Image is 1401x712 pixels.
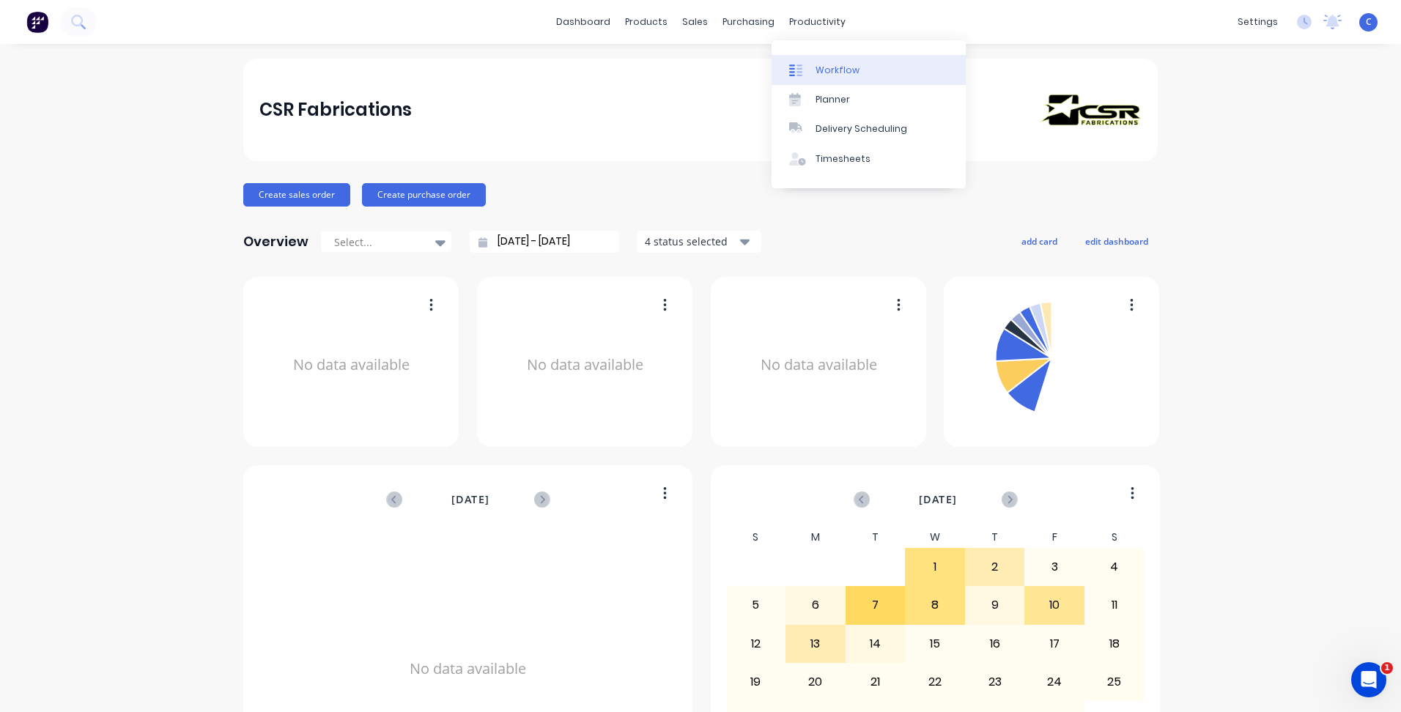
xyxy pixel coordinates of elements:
[451,492,489,508] span: [DATE]
[243,227,308,256] div: Overview
[1076,231,1158,251] button: edit dashboard
[785,527,846,548] div: M
[966,626,1024,662] div: 16
[966,664,1024,700] div: 23
[549,11,618,33] a: dashboard
[1085,587,1144,623] div: 11
[727,296,911,434] div: No data available
[493,296,677,434] div: No data available
[1025,587,1084,623] div: 10
[243,183,350,207] button: Create sales order
[816,93,850,106] div: Planner
[1381,662,1393,674] span: 1
[1085,626,1144,662] div: 18
[846,664,905,700] div: 21
[715,11,782,33] div: purchasing
[816,152,870,166] div: Timesheets
[726,527,786,548] div: S
[618,11,675,33] div: products
[786,587,845,623] div: 6
[906,587,964,623] div: 8
[1025,626,1084,662] div: 17
[846,587,905,623] div: 7
[637,231,761,253] button: 4 status selected
[965,527,1025,548] div: T
[772,55,966,84] a: Workflow
[675,11,715,33] div: sales
[259,95,412,125] div: CSR Fabrications
[1039,94,1142,125] img: CSR Fabrications
[259,296,443,434] div: No data available
[362,183,486,207] button: Create purchase order
[846,527,906,548] div: T
[966,587,1024,623] div: 9
[772,144,966,174] a: Timesheets
[645,234,737,249] div: 4 status selected
[1024,527,1084,548] div: F
[816,64,860,77] div: Workflow
[782,11,853,33] div: productivity
[905,527,965,548] div: W
[966,549,1024,585] div: 2
[1025,549,1084,585] div: 3
[816,122,907,136] div: Delivery Scheduling
[919,492,957,508] span: [DATE]
[1084,527,1145,548] div: S
[772,85,966,114] a: Planner
[906,626,964,662] div: 15
[1230,11,1285,33] div: settings
[786,626,845,662] div: 13
[846,626,905,662] div: 14
[906,549,964,585] div: 1
[1025,664,1084,700] div: 24
[1085,549,1144,585] div: 4
[1351,662,1386,697] iframe: Intercom live chat
[26,11,48,33] img: Factory
[727,587,785,623] div: 5
[1366,15,1372,29] span: C
[1012,231,1067,251] button: add card
[786,664,845,700] div: 20
[1085,664,1144,700] div: 25
[727,664,785,700] div: 19
[772,114,966,144] a: Delivery Scheduling
[727,626,785,662] div: 12
[906,664,964,700] div: 22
